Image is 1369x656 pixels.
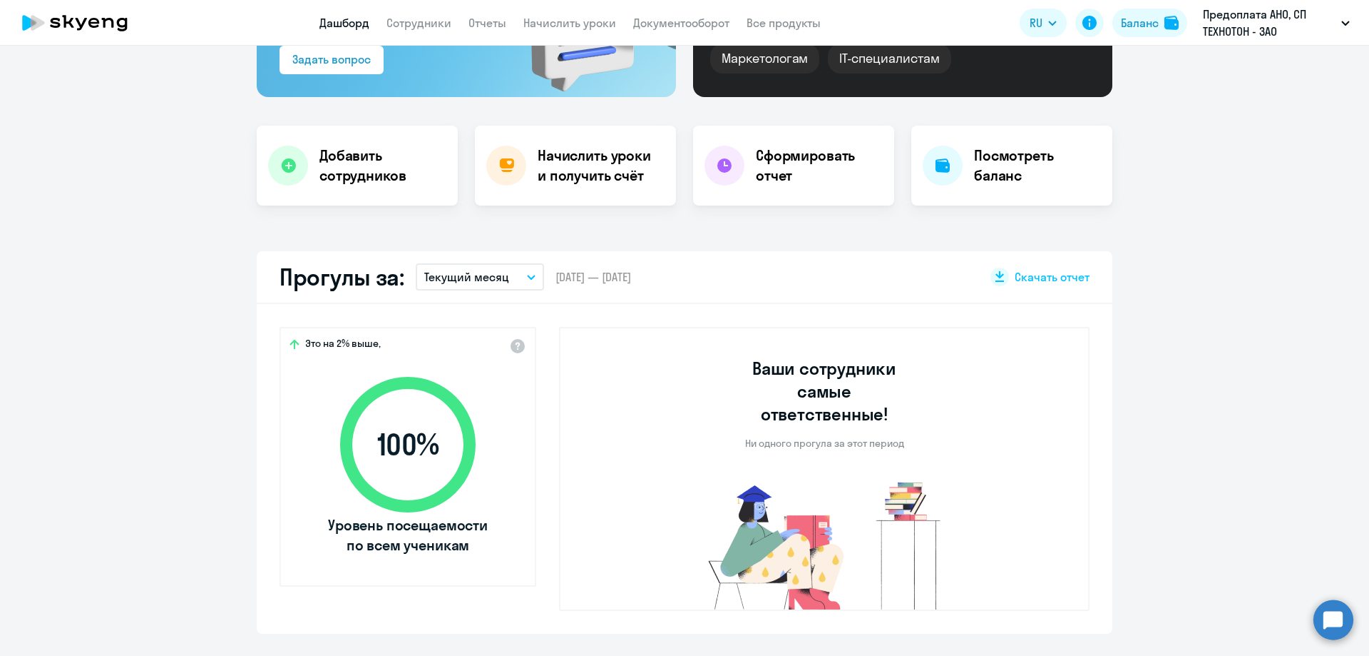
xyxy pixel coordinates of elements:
p: Предоплата АНО, СП ТЕХНОТОН - ЗАО [1203,6,1335,40]
span: Это на 2% выше, [305,337,381,354]
h2: Прогулы за: [280,263,404,291]
div: Маркетологам [710,44,819,74]
span: 100 % [326,428,490,462]
button: RU [1020,9,1067,37]
a: Сотрудники [386,16,451,30]
h3: Ваши сотрудники самые ответственные! [733,357,916,425]
h4: Добавить сотрудников [319,146,446,186]
div: IT-специалистам [828,44,950,74]
h4: Сформировать отчет [756,146,883,186]
span: [DATE] — [DATE] [555,269,631,285]
button: Задать вопрос [280,46,384,74]
button: Текущий месяц [416,263,544,291]
a: Отчеты [468,16,506,30]
button: Балансbalance [1112,9,1187,37]
a: Начислить уроки [523,16,616,30]
img: balance [1164,16,1179,30]
img: no-truants [682,478,968,610]
span: Уровень посещаемости по всем ученикам [326,515,490,555]
span: RU [1030,14,1042,31]
div: Баланс [1121,14,1159,31]
p: Текущий месяц [424,268,509,286]
h4: Посмотреть баланс [974,146,1101,186]
a: Дашборд [319,16,369,30]
div: Задать вопрос [292,51,371,68]
a: Документооборот [633,16,729,30]
a: Все продукты [747,16,821,30]
h4: Начислить уроки и получить счёт [538,146,662,186]
button: Предоплата АНО, СП ТЕХНОТОН - ЗАО [1196,6,1357,40]
span: Скачать отчет [1015,269,1089,285]
p: Ни одного прогула за этот период [745,437,904,450]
